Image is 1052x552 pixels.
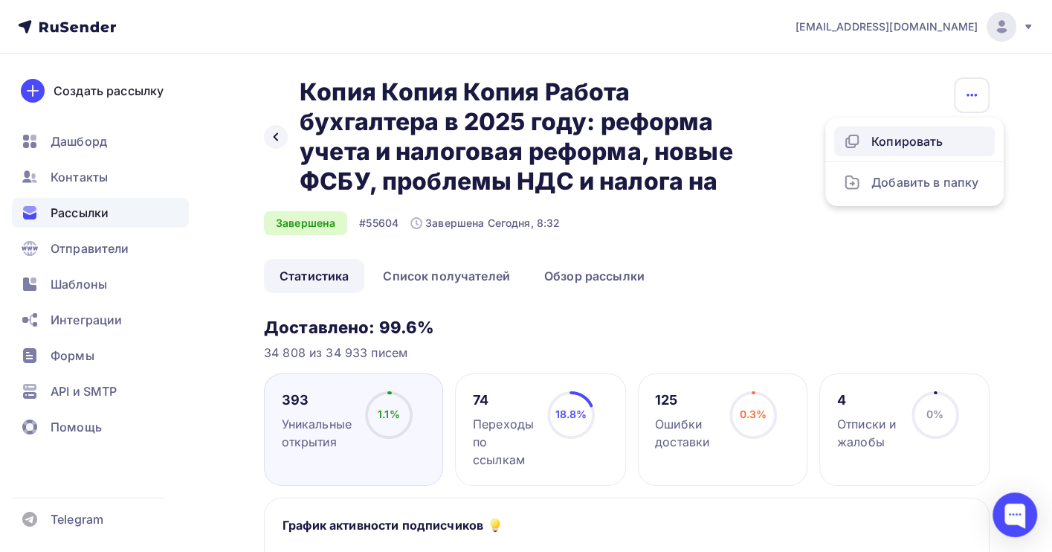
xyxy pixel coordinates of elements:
[739,408,767,420] span: 0.3%
[51,275,107,293] span: Шаблоны
[264,344,990,362] div: 34 808 из 34 933 писем
[529,259,660,293] a: Обзор рассылки
[51,132,107,150] span: Дашборд
[926,408,943,420] span: 0%
[12,198,189,228] a: Рассылки
[12,269,189,299] a: Шаблоны
[359,216,398,231] div: #55604
[264,211,347,235] div: Завершена
[655,391,716,409] div: 125
[843,132,986,150] div: Копировать
[12,162,189,192] a: Контакты
[367,259,526,293] a: Список получателей
[54,82,164,100] div: Создать рассылку
[264,259,364,293] a: Статистика
[283,516,483,534] h5: График активности подписчиков
[51,347,94,365] span: Формы
[655,415,716,451] div: Ошибки доставки
[843,173,986,191] div: Добавить в папку
[837,391,898,409] div: 4
[410,216,560,231] div: Завершена Сегодня, 8:32
[51,382,117,400] span: API и SMTP
[282,391,352,409] div: 393
[300,77,749,196] h2: Копия Копия Копия Работа бухгалтера в 2025 году: реформа учета и налоговая реформа, новые ФСБУ, п...
[51,311,122,329] span: Интеграции
[51,418,102,436] span: Помощь
[378,408,400,420] span: 1.1%
[51,510,103,528] span: Telegram
[837,415,898,451] div: Отписки и жалобы
[282,415,352,451] div: Уникальные открытия
[473,415,534,469] div: Переходы по ссылкам
[51,240,129,257] span: Отправители
[796,12,1034,42] a: [EMAIL_ADDRESS][DOMAIN_NAME]
[51,168,108,186] span: Контакты
[555,408,587,420] span: 18.8%
[796,19,978,34] span: [EMAIL_ADDRESS][DOMAIN_NAME]
[473,391,534,409] div: 74
[12,234,189,263] a: Отправители
[264,317,990,338] h3: Доставлено: 99.6%
[51,204,109,222] span: Рассылки
[12,126,189,156] a: Дашборд
[12,341,189,370] a: Формы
